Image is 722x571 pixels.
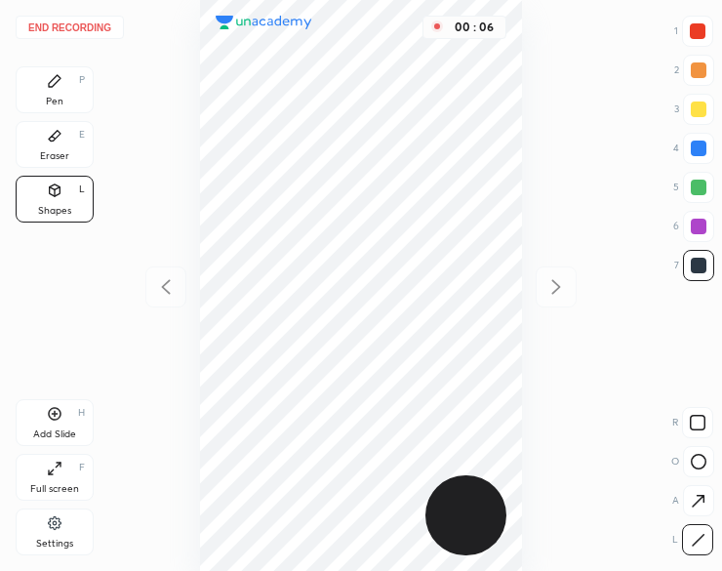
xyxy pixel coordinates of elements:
[672,407,713,438] div: R
[674,16,713,47] div: 1
[33,429,76,439] div: Add Slide
[36,539,73,549] div: Settings
[78,408,85,418] div: H
[672,524,713,555] div: L
[79,463,85,472] div: F
[674,94,714,125] div: 3
[40,151,69,161] div: Eraser
[673,172,714,203] div: 5
[16,16,124,39] button: End recording
[216,16,312,30] img: logo.38c385cc.svg
[79,75,85,85] div: P
[673,133,714,164] div: 4
[673,211,714,242] div: 6
[451,20,498,34] div: 00 : 06
[671,446,714,477] div: O
[46,97,63,106] div: Pen
[674,55,714,86] div: 2
[674,250,714,281] div: 7
[672,485,714,516] div: A
[79,130,85,140] div: E
[30,484,79,494] div: Full screen
[38,206,71,216] div: Shapes
[79,184,85,194] div: L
